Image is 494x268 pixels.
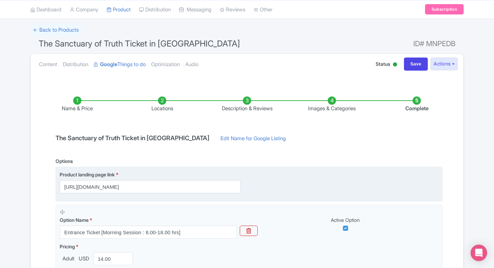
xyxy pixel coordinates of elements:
[60,255,77,263] span: Adult
[56,157,73,165] div: Options
[100,61,117,69] strong: Google
[374,96,459,113] li: Complete
[94,54,146,75] a: GoogleThings to do
[404,58,428,71] input: Save
[60,172,115,177] span: Product landing page link
[376,60,390,68] span: Status
[471,245,487,261] div: Open Intercom Messenger
[214,135,293,146] a: Edit Name for Google Listing
[289,96,374,113] li: Images & Categories
[30,23,81,37] a: ← Back to Products
[392,60,398,70] div: Active
[425,4,464,14] a: Subscription
[205,96,289,113] li: Description & Reviews
[60,226,237,239] input: Option Name
[331,217,360,223] span: Active Option
[77,255,90,263] span: USD
[151,54,180,75] a: Optimization
[120,96,205,113] li: Locations
[39,39,240,49] span: The Sanctuary of Truth Ticket in [GEOGRAPHIC_DATA]
[413,37,455,51] span: ID# MNPEDB
[60,244,75,249] span: Pricing
[431,58,458,70] button: Actions
[35,96,120,113] li: Name & Price
[60,217,89,223] span: Option Name
[39,54,57,75] a: Content
[93,252,133,265] input: 0.00
[185,54,198,75] a: Audio
[51,135,214,142] h4: The Sanctuary of Truth Ticket in [GEOGRAPHIC_DATA]
[63,54,88,75] a: Distribution
[60,180,241,193] input: Product landing page link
